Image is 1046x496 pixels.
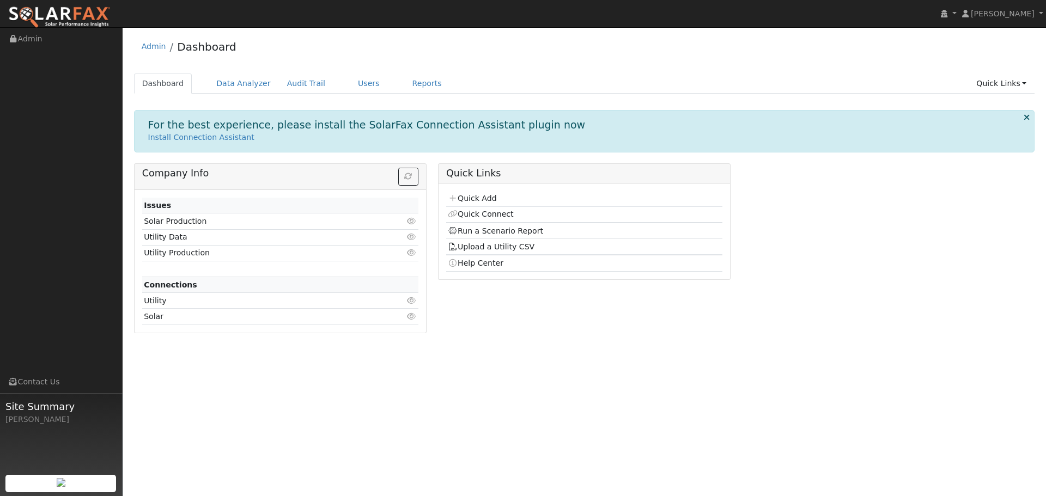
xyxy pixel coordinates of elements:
[407,297,417,304] i: Click to view
[142,245,374,261] td: Utility Production
[971,9,1035,18] span: [PERSON_NAME]
[446,168,722,179] h5: Quick Links
[144,280,197,289] strong: Connections
[448,226,543,235] a: Run a Scenario Report
[5,399,117,414] span: Site Summary
[148,119,586,131] h1: For the best experience, please install the SolarFax Connection Assistant plugin now
[142,229,374,245] td: Utility Data
[448,242,534,251] a: Upload a Utility CSV
[142,309,374,324] td: Solar
[5,414,117,425] div: [PERSON_NAME]
[404,74,450,94] a: Reports
[8,6,111,29] img: SolarFax
[144,201,171,210] strong: Issues
[448,210,513,218] a: Quick Connect
[142,168,418,179] h5: Company Info
[407,249,417,256] i: Click to view
[142,213,374,229] td: Solar Production
[407,217,417,225] i: Click to view
[208,74,279,94] a: Data Analyzer
[142,42,166,51] a: Admin
[57,478,65,487] img: retrieve
[407,233,417,241] i: Click to view
[448,194,496,203] a: Quick Add
[448,259,503,267] a: Help Center
[134,74,192,94] a: Dashboard
[142,293,374,309] td: Utility
[968,74,1035,94] a: Quick Links
[148,133,254,142] a: Install Connection Assistant
[407,313,417,320] i: Click to view
[279,74,333,94] a: Audit Trail
[350,74,388,94] a: Users
[177,40,236,53] a: Dashboard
